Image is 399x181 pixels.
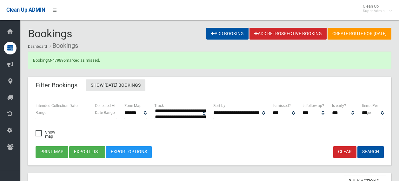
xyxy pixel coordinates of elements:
[48,58,66,63] a: M-479896
[86,79,145,91] a: Show [DATE] Bookings
[48,40,78,52] li: Bookings
[6,7,45,13] span: Clean Up ADMIN
[36,130,57,138] span: Show map
[28,79,85,91] header: Filter Bookings
[206,28,249,40] a: Add Booking
[333,146,356,158] a: Clear
[28,52,391,69] div: Booking marked as missed.
[28,27,72,40] span: Bookings
[360,4,391,13] span: Clean Up
[28,44,47,49] a: Dashboard
[249,28,327,40] a: Add Retrospective Booking
[36,146,68,158] button: Print map
[328,28,391,40] a: Create route for [DATE]
[357,146,384,158] button: Search
[106,146,152,158] a: Export Options
[69,146,105,158] button: Export list
[363,9,385,13] small: Super Admin
[154,102,164,109] label: Truck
